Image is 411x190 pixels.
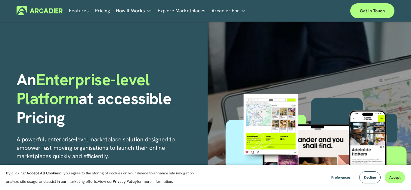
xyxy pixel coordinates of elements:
[212,6,246,15] a: folder dropdown
[17,69,154,109] span: Enterprise-level Platform
[95,6,110,15] a: Pricing
[17,70,203,127] h1: An at accessible Pricing
[17,6,63,15] img: Arcadier
[359,171,381,183] button: Decline
[69,6,89,15] a: Features
[158,6,205,15] a: Explore Marketplaces
[25,170,62,176] strong: “Accept All Cookies”
[212,7,239,15] span: Arcadier For
[381,161,411,190] iframe: Chat Widget
[331,175,351,180] span: Preferences
[364,175,376,180] span: Decline
[350,3,394,18] a: Get in touch
[116,6,151,15] a: folder dropdown
[327,171,355,183] button: Preferences
[116,7,145,15] span: How It Works
[6,169,202,186] p: By clicking , you agree to the storing of cookies on your device to enhance site navigation, anal...
[113,179,137,184] a: Privacy Policy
